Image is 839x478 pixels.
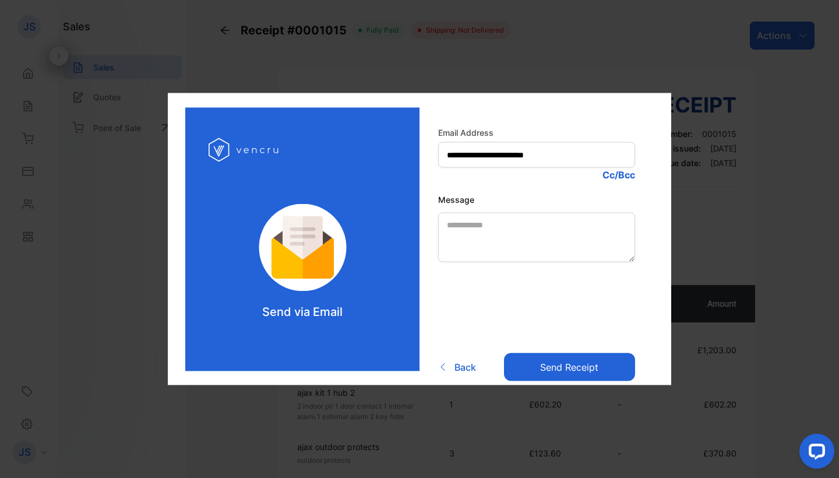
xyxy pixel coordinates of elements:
[243,204,362,291] img: log
[504,353,635,381] button: Send receipt
[262,303,343,321] p: Send via Email
[454,360,476,374] span: Back
[209,131,281,169] img: log
[790,429,839,478] iframe: LiveChat chat widget
[438,126,635,139] label: Email Address
[438,168,635,182] p: Cc/Bcc
[438,194,635,206] label: Message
